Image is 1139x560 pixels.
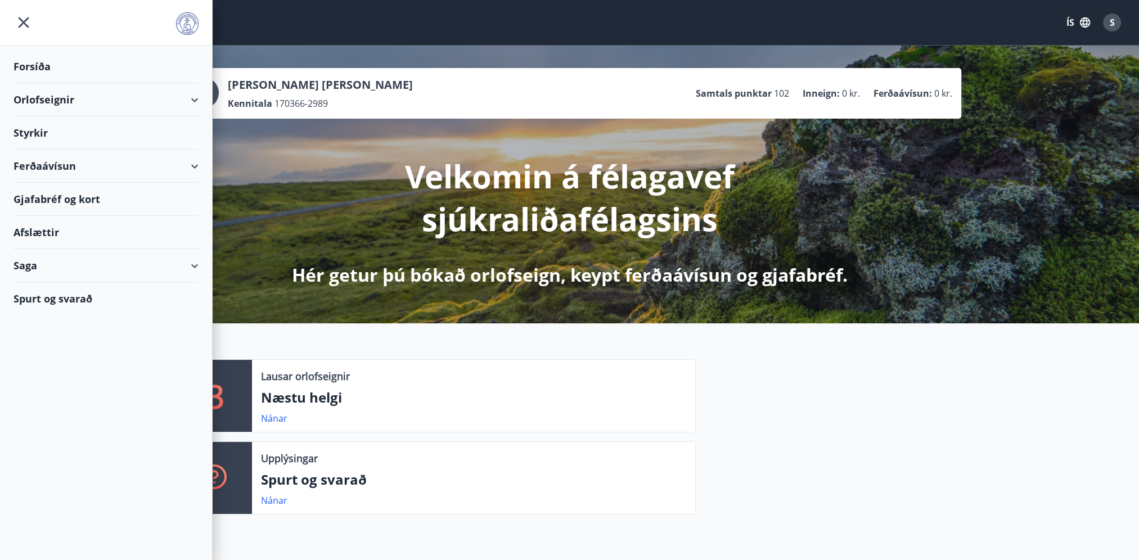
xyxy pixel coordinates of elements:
[228,97,272,110] p: Kennitala
[261,494,287,507] a: Nánar
[261,451,318,466] p: Upplýsingar
[13,216,199,249] div: Afslættir
[261,412,287,424] a: Nánar
[13,12,34,33] button: menu
[176,12,199,35] img: union_logo
[1060,12,1096,33] button: ÍS
[206,374,224,417] p: 3
[696,87,772,100] p: Samtals punktar
[13,150,199,183] div: Ferðaávísun
[874,87,932,100] p: Ferðaávísun :
[842,87,860,100] span: 0 kr.
[261,470,686,489] p: Spurt og svarað
[1099,9,1126,36] button: S
[274,97,328,110] span: 170366-2989
[1110,16,1115,29] span: S
[13,282,199,315] div: Spurt og svarað
[261,369,350,383] p: Lausar orlofseignir
[13,83,199,116] div: Orlofseignir
[13,249,199,282] div: Saga
[803,87,840,100] p: Inneign :
[273,155,867,240] p: Velkomin á félagavef sjúkraliðafélagsins
[13,116,199,150] div: Styrkir
[292,263,848,287] p: Hér getur þú bókað orlofseign, keypt ferðaávísun og gjafabréf.
[228,77,413,93] p: [PERSON_NAME] [PERSON_NAME]
[13,183,199,216] div: Gjafabréf og kort
[13,50,199,83] div: Forsíða
[934,87,952,100] span: 0 kr.
[774,87,789,100] span: 102
[261,388,686,407] p: Næstu helgi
